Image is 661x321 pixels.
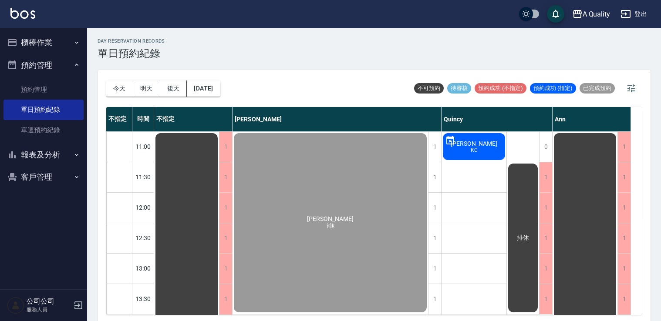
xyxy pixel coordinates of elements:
[617,162,631,192] div: 1
[132,107,154,131] div: 時間
[219,254,232,284] div: 1
[219,193,232,223] div: 1
[187,80,220,97] button: [DATE]
[219,132,232,162] div: 1
[469,147,479,153] span: KC
[160,80,187,97] button: 後天
[475,84,526,92] span: 預約成功 (不指定)
[414,84,444,92] span: 不可預約
[10,8,35,19] img: Logo
[428,284,441,314] div: 1
[27,297,71,306] h5: 公司公司
[428,193,441,223] div: 1
[547,5,564,23] button: save
[325,222,336,230] span: 補k
[553,107,631,131] div: Ann
[428,254,441,284] div: 1
[106,80,133,97] button: 今天
[3,120,84,140] a: 單週預約紀錄
[617,284,631,314] div: 1
[617,193,631,223] div: 1
[3,31,84,54] button: 櫃檯作業
[428,223,441,253] div: 1
[539,254,552,284] div: 1
[569,5,614,23] button: A Quality
[428,132,441,162] div: 1
[530,84,576,92] span: 預約成功 (指定)
[3,80,84,100] a: 預約管理
[305,215,355,222] span: [PERSON_NAME]
[539,284,552,314] div: 1
[539,132,552,162] div: 0
[219,223,232,253] div: 1
[539,162,552,192] div: 1
[3,100,84,120] a: 單日預約紀錄
[132,284,154,314] div: 13:30
[98,47,165,60] h3: 單日預約紀錄
[583,9,610,20] div: A Quality
[3,54,84,77] button: 預約管理
[442,107,553,131] div: Quincy
[539,223,552,253] div: 1
[106,107,132,131] div: 不指定
[98,38,165,44] h2: day Reservation records
[132,162,154,192] div: 11:30
[3,144,84,166] button: 報表及分析
[132,253,154,284] div: 13:00
[447,84,471,92] span: 待審核
[617,223,631,253] div: 1
[233,107,442,131] div: [PERSON_NAME]
[515,234,531,242] span: 排休
[132,192,154,223] div: 12:00
[617,6,651,22] button: 登出
[132,223,154,253] div: 12:30
[132,131,154,162] div: 11:00
[428,162,441,192] div: 1
[154,107,233,131] div: 不指定
[133,80,160,97] button: 明天
[449,140,499,147] span: [PERSON_NAME]
[27,306,71,314] p: 服務人員
[219,162,232,192] div: 1
[3,166,84,188] button: 客戶管理
[580,84,615,92] span: 已完成預約
[7,297,24,314] img: Person
[539,193,552,223] div: 1
[617,132,631,162] div: 1
[219,284,232,314] div: 1
[617,254,631,284] div: 1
